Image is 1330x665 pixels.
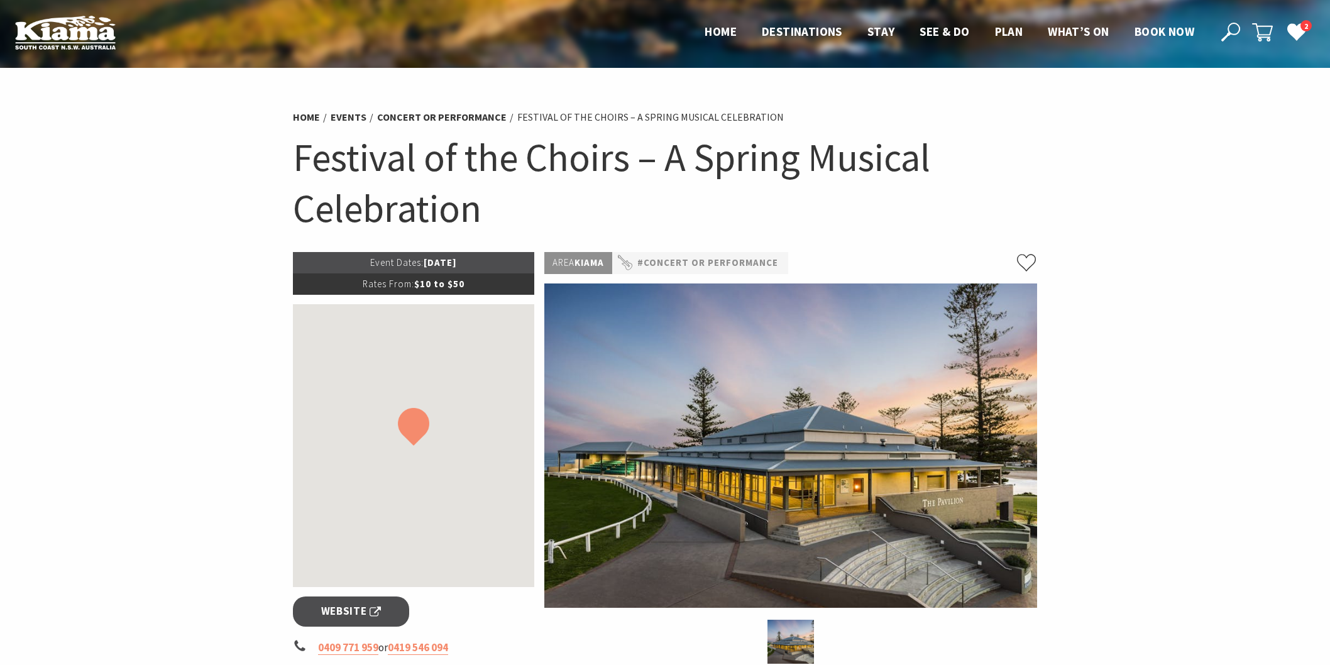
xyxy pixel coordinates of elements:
[705,24,737,39] span: Home
[363,278,414,290] span: Rates From:
[318,640,378,655] a: 0409 771 959
[370,256,424,268] span: Event Dates:
[377,111,507,124] a: Concert or Performance
[293,596,409,626] a: Website
[293,639,534,656] li: or
[544,252,612,274] p: Kiama
[293,132,1037,233] h1: Festival of the Choirs – A Spring Musical Celebration
[1287,22,1305,41] a: 2
[995,24,1023,39] span: Plan
[388,640,448,655] a: 0419 546 094
[767,620,814,664] img: 2023 Festival of Choirs at the Kiama Pavilion
[544,283,1038,608] img: 2023 Festival of Choirs at the Kiama Pavilion
[293,273,534,295] p: $10 to $50
[15,15,116,50] img: Kiama Logo
[1048,24,1109,39] span: What’s On
[293,111,320,124] a: Home
[762,24,842,39] span: Destinations
[867,24,895,39] span: Stay
[1135,24,1194,39] span: Book now
[920,24,969,39] span: See & Do
[552,256,574,268] span: Area
[637,255,778,271] a: #Concert or Performance
[517,109,784,126] li: Festival of the Choirs – A Spring Musical Celebration
[331,111,366,124] a: Events
[1300,20,1312,32] span: 2
[293,252,534,273] p: [DATE]
[321,603,382,620] span: Website
[692,22,1207,43] nav: Main Menu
